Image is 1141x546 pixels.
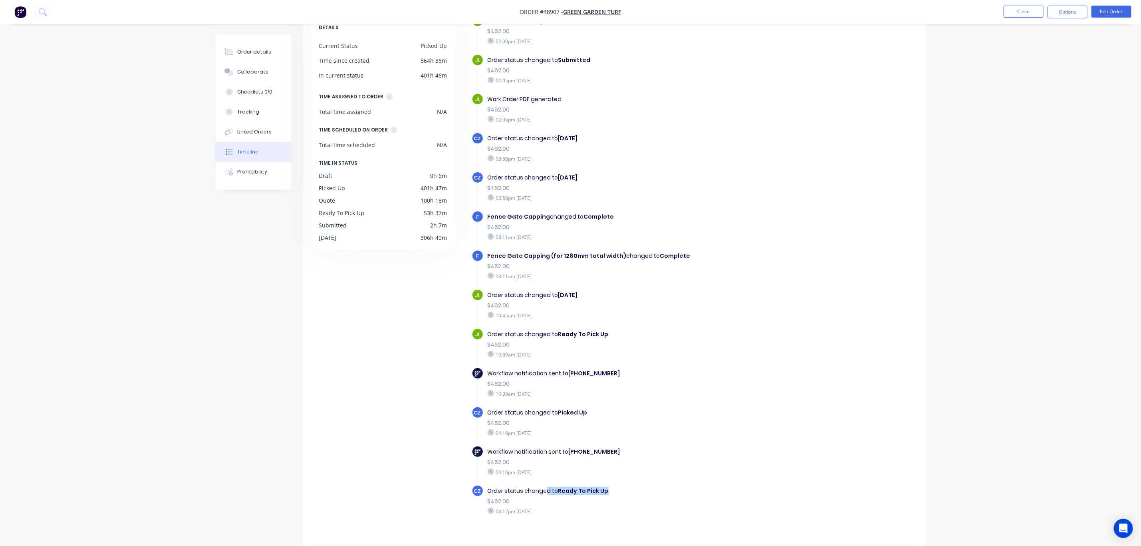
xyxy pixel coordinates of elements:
b: Ready To Pick Up [558,487,609,495]
div: Picked Up [421,42,447,50]
b: Fence Gate Capping [488,213,550,221]
div: Picked Up [319,184,345,192]
button: Close [1004,6,1044,18]
span: F [476,252,479,260]
div: Linked Orders [237,128,272,136]
div: Order status changed to [488,487,764,495]
div: 03:58pm [DATE] [488,155,764,162]
div: $462.00 [488,380,764,388]
b: [DATE] [558,173,578,181]
div: Order status changed to [488,173,764,182]
div: Total time scheduled [319,141,375,149]
div: Submitted [319,221,347,229]
div: $462.00 [488,27,764,36]
div: TIME ASSIGNED TO ORDER [319,92,384,101]
div: N/A [437,108,447,116]
div: TIME SCHEDULED ON ORDER [319,126,388,134]
div: 02:00pm [DATE] [488,38,764,45]
div: $462.00 [488,458,764,466]
div: Order status changed to [488,134,764,143]
span: Order #48907 - [520,8,564,16]
div: 08:11am [DATE] [488,273,764,280]
button: Tracking [215,102,291,122]
span: CZ [474,135,481,142]
button: Collaborate [215,62,291,82]
span: F [476,213,479,221]
div: $462.00 [488,106,764,114]
b: Fence Gate Capping (for 1280mm total width) [488,252,627,260]
div: Workflow notification sent to [488,448,764,456]
div: 100h 18m [421,196,447,205]
b: Complete [584,213,614,221]
div: 0h 6m [431,171,447,180]
div: Tracking [237,108,259,116]
div: Current Status [319,42,358,50]
img: Factory Icon [474,449,480,455]
div: [DATE] [319,233,337,242]
div: Ready To Pick Up [319,209,365,217]
span: JL [475,291,480,299]
a: Green Garden Turf [564,8,621,16]
div: 306h 40m [421,233,447,242]
button: Options [1048,6,1087,18]
div: $462.00 [488,262,764,271]
b: [PHONE_NUMBER] [569,369,620,377]
span: CZ [474,174,481,181]
div: $462.00 [488,66,764,75]
button: Order details [215,42,291,62]
div: 08:11am [DATE] [488,233,764,241]
div: Order status changed to [488,409,764,417]
div: Quote [319,196,335,205]
div: Checklists 0/0 [237,88,272,96]
b: Picked Up [558,409,587,416]
div: 04:16pm [DATE] [488,429,764,436]
b: Ready To Pick Up [558,330,609,338]
div: 2h 7m [431,221,447,229]
div: 53h 37m [424,209,447,217]
div: Order details [237,48,271,56]
b: Complete [660,252,691,260]
button: Edit Order [1091,6,1131,18]
span: DETAILS [319,23,339,32]
span: CZ [474,409,481,416]
img: Factory Icon [474,371,480,377]
div: Work Order PDF generated [488,95,764,104]
div: changed to [488,252,764,260]
b: [PHONE_NUMBER] [569,448,620,456]
button: Linked Orders [215,122,291,142]
div: Timeline [237,148,258,155]
span: JL [475,56,480,64]
div: changed to [488,213,764,221]
span: JL [475,96,480,103]
div: 02:05pm [DATE] [488,77,764,84]
button: Profitability [215,162,291,182]
div: Order status changed to [488,291,764,299]
b: [DATE] [558,291,578,299]
div: Time since created [319,56,370,65]
div: Order status changed to [488,330,764,339]
div: In current status [319,71,364,80]
div: Open Intercom Messenger [1114,519,1133,538]
div: Draft [319,171,333,180]
div: $462.00 [488,341,764,349]
div: 401h 46m [421,71,447,80]
span: CZ [474,487,481,495]
div: Order status changed to [488,56,764,64]
div: $462.00 [488,497,764,506]
div: 10:45am [DATE] [488,312,764,319]
div: Collaborate [237,68,269,76]
div: 02:05pm [DATE] [488,116,764,123]
div: $462.00 [488,223,764,231]
div: $462.00 [488,184,764,192]
div: Profitability [237,168,267,175]
div: 03:58pm [DATE] [488,194,764,201]
img: Factory [14,6,26,18]
div: 04:16pm [DATE] [488,468,764,476]
div: 10:39am [DATE] [488,390,764,397]
b: [DATE] [558,134,578,142]
div: 401h 47m [421,184,447,192]
span: JL [475,331,480,338]
div: $462.00 [488,419,764,427]
div: $462.00 [488,145,764,153]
